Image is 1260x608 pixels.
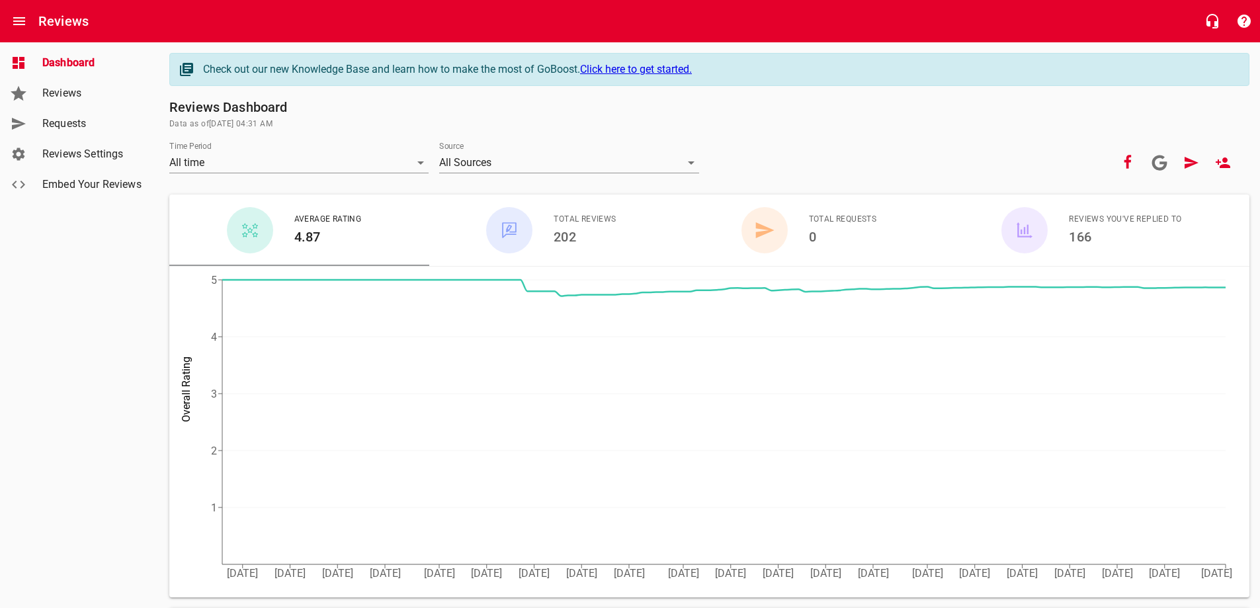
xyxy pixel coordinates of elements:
tspan: [DATE] [424,567,455,580]
div: All Sources [439,152,698,173]
a: New User [1207,147,1239,179]
h6: Reviews [38,11,89,32]
h6: 202 [554,226,616,247]
tspan: [DATE] [1201,567,1232,580]
tspan: 5 [211,274,217,286]
a: Connect your Google account [1144,147,1175,179]
tspan: [DATE] [763,567,794,580]
tspan: [DATE] [810,567,841,580]
tspan: 2 [211,445,217,457]
tspan: [DATE] [1054,567,1085,580]
span: Reviews [42,85,143,101]
tspan: [DATE] [566,567,597,580]
div: All time [169,152,429,173]
tspan: 4 [211,331,217,343]
span: Data as of [DATE] 04:31 AM [169,118,1249,131]
tspan: [DATE] [370,567,401,580]
tspan: [DATE] [227,567,258,580]
h6: Reviews Dashboard [169,97,1249,118]
tspan: [DATE] [1007,567,1038,580]
button: Open drawer [3,5,35,37]
span: Dashboard [42,55,143,71]
tspan: [DATE] [322,567,353,580]
h6: 166 [1069,226,1181,247]
tspan: Overall Rating [180,357,192,422]
tspan: [DATE] [959,567,990,580]
tspan: [DATE] [471,567,502,580]
tspan: [DATE] [1102,567,1133,580]
button: Your Facebook account is connected [1112,147,1144,179]
tspan: [DATE] [614,567,645,580]
span: Requests [42,116,143,132]
div: Check out our new Knowledge Base and learn how to make the most of GoBoost. [203,62,1236,77]
span: Average Rating [294,213,362,226]
label: Time Period [169,142,212,150]
a: Request Review [1175,147,1207,179]
button: Support Portal [1228,5,1260,37]
tspan: [DATE] [715,567,746,580]
tspan: 3 [211,388,217,400]
span: Embed Your Reviews [42,177,143,193]
tspan: [DATE] [858,567,889,580]
tspan: [DATE] [668,567,699,580]
h6: 4.87 [294,226,362,247]
span: Total Reviews [554,213,616,226]
span: Reviews You've Replied To [1069,213,1181,226]
tspan: [DATE] [274,567,306,580]
span: Total Requests [809,213,877,226]
tspan: [DATE] [912,567,943,580]
tspan: 1 [211,501,217,514]
span: Reviews Settings [42,146,143,162]
h6: 0 [809,226,877,247]
tspan: [DATE] [1149,567,1180,580]
label: Source [439,142,464,150]
tspan: [DATE] [519,567,550,580]
button: Live Chat [1197,5,1228,37]
a: Click here to get started. [580,63,692,75]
